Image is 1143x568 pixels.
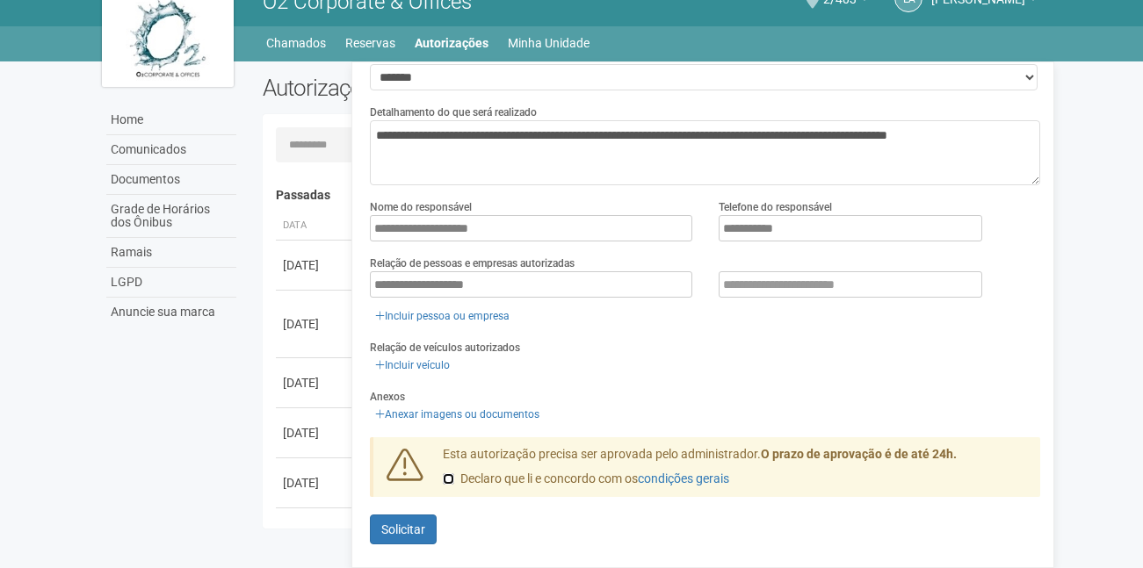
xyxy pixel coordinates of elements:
h2: Autorizações [263,75,639,101]
a: Grade de Horários dos Ônibus [106,195,236,238]
label: Detalhamento do que será realizado [370,104,537,120]
div: [DATE] [283,374,348,392]
a: Ramais [106,238,236,268]
button: Solicitar [370,514,437,544]
a: Incluir veículo [370,356,455,375]
a: Documentos [106,165,236,195]
div: Esta autorização precisa ser aprovada pelo administrador. [430,446,1041,497]
a: Incluir pessoa ou empresa [370,306,515,326]
a: LGPD [106,268,236,298]
a: Anexar imagens ou documentos [370,405,545,424]
label: Relação de veículos autorizados [370,340,520,356]
label: Relação de pessoas e empresas autorizadas [370,255,575,271]
div: [DATE] [283,256,348,274]
a: Autorizações [415,31,488,55]
label: Declaro que li e concordo com os [443,471,729,488]
label: Nome do responsável [370,199,472,215]
a: Anuncie sua marca [106,298,236,327]
a: Chamados [266,31,326,55]
input: Declaro que li e concordo com oscondições gerais [443,473,454,485]
a: Reservas [345,31,395,55]
strong: O prazo de aprovação é de até 24h. [761,447,957,461]
a: Minha Unidade [508,31,590,55]
a: condições gerais [638,471,729,485]
label: Telefone do responsável [719,199,832,215]
a: Home [106,105,236,135]
div: [DATE] [283,315,348,333]
span: Solicitar [381,522,425,536]
a: Comunicados [106,135,236,165]
label: Anexos [370,389,405,405]
div: [DATE] [283,474,348,492]
div: [DATE] [283,424,348,442]
th: Data [276,212,355,241]
h4: Passadas [276,189,1029,202]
